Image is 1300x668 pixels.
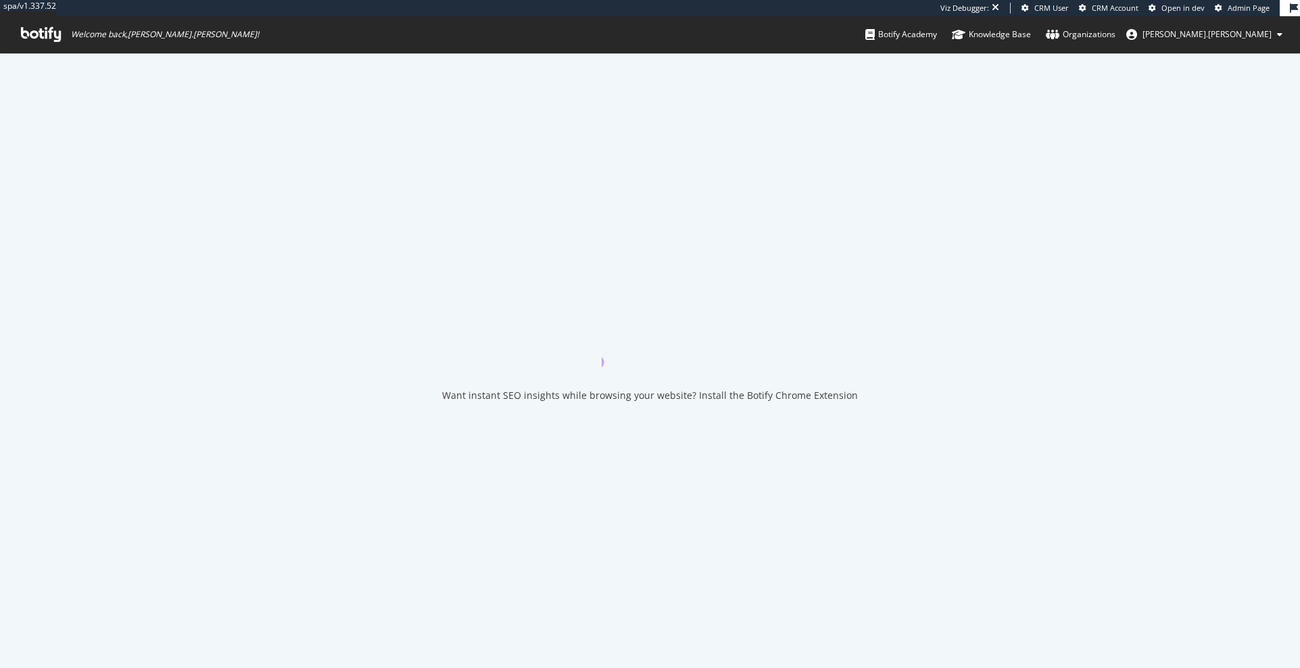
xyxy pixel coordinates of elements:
a: CRM User [1021,3,1069,14]
span: Welcome back, [PERSON_NAME].[PERSON_NAME] ! [71,29,259,40]
div: Botify Academy [865,28,937,41]
a: Admin Page [1215,3,1270,14]
div: Want instant SEO insights while browsing your website? Install the Botify Chrome Extension [442,389,858,402]
div: Knowledge Base [952,28,1031,41]
div: animation [602,318,699,367]
a: Organizations [1046,16,1115,53]
a: CRM Account [1079,3,1138,14]
span: CRM Account [1092,3,1138,13]
span: CRM User [1034,3,1069,13]
div: Organizations [1046,28,1115,41]
a: Knowledge Base [952,16,1031,53]
div: Viz Debugger: [940,3,989,14]
span: ryan.flanagan [1142,28,1272,40]
span: Admin Page [1228,3,1270,13]
a: Botify Academy [865,16,937,53]
button: [PERSON_NAME].[PERSON_NAME] [1115,24,1293,45]
span: Open in dev [1161,3,1205,13]
a: Open in dev [1149,3,1205,14]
